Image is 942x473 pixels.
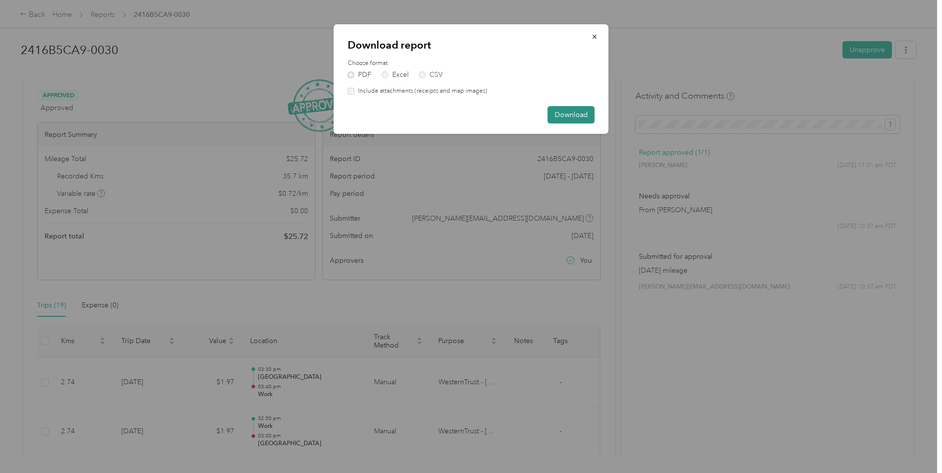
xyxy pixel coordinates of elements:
[355,87,487,96] label: Include attachments (receipts and map images)
[419,71,443,78] label: CSV
[348,71,371,78] label: PDF
[887,417,942,473] iframe: Everlance-gr Chat Button Frame
[348,59,595,68] label: Choose format
[382,71,409,78] label: Excel
[548,106,595,123] button: Download
[348,38,595,52] p: Download report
